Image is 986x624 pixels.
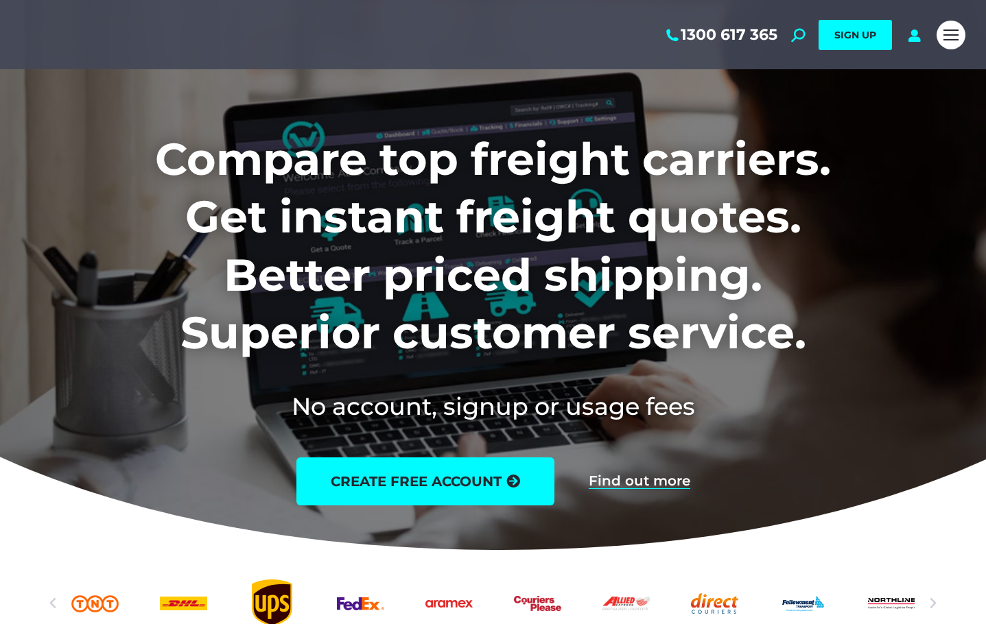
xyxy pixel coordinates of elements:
[64,389,922,423] h2: No account, signup or usage fees
[664,26,777,44] a: 1300 617 365
[834,29,876,41] span: SIGN UP
[296,457,554,505] a: create free account
[589,474,690,489] a: Find out more
[819,20,892,50] a: SIGN UP
[937,21,965,49] a: Mobile menu icon
[64,130,922,362] h1: Compare top freight carriers. Get instant freight quotes. Better priced shipping. Superior custom...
